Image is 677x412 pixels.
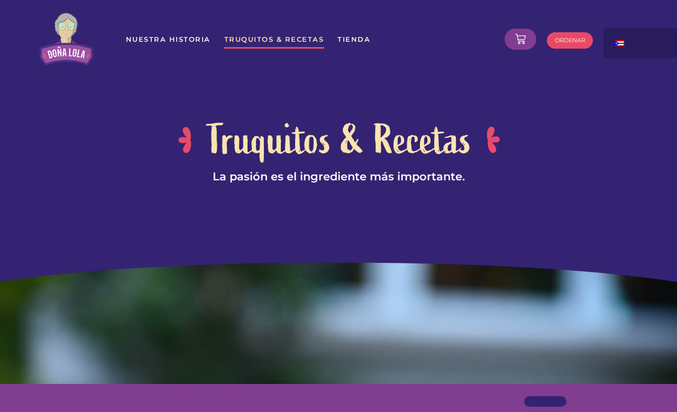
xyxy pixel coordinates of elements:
[615,40,624,47] img: Spanish
[547,32,593,49] a: ORDENAR
[207,113,472,168] h2: Truquitos & Recetas
[125,30,497,49] nav: Menu
[42,168,635,186] p: La pasión es el ingrediente más importante.
[337,30,371,49] a: Tienda
[125,30,211,49] a: Nuestra Historia
[555,38,585,43] span: ORDENAR
[224,30,325,49] a: Truquitos & Recetas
